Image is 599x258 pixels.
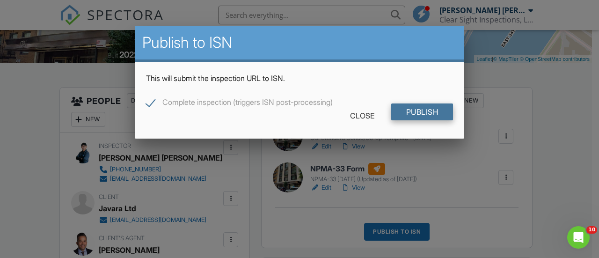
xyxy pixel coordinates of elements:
input: Publish [391,103,453,120]
h2: Publish to ISN [142,33,457,52]
span: 10 [586,226,597,234]
iframe: Intercom live chat [567,226,590,249]
p: This will submit the inspection URL to ISN. [146,73,453,83]
div: Close [335,107,389,124]
label: Complete inspection (triggers ISN post-processing) [146,98,333,110]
